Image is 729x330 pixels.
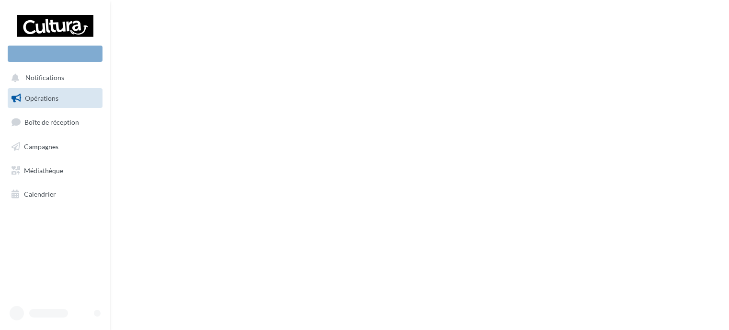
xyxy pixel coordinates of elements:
a: Calendrier [6,184,104,204]
span: Boîte de réception [24,118,79,126]
a: Médiathèque [6,161,104,181]
a: Opérations [6,88,104,108]
span: Opérations [25,94,58,102]
span: Médiathèque [24,166,63,174]
a: Boîte de réception [6,112,104,132]
span: Campagnes [24,142,58,151]
span: Notifications [25,74,64,82]
a: Campagnes [6,137,104,157]
div: Nouvelle campagne [8,46,103,62]
span: Calendrier [24,190,56,198]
